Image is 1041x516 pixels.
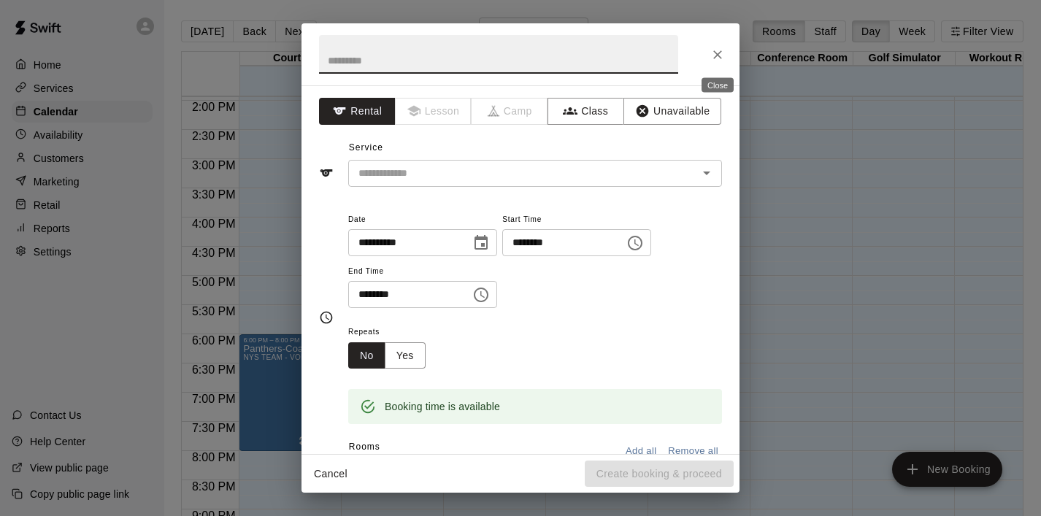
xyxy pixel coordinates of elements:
button: Rental [319,98,396,125]
button: Close [704,42,731,68]
button: No [348,342,385,369]
span: Start Time [502,210,651,230]
span: Lessons must be created in the Services page first [396,98,472,125]
div: Booking time is available [385,393,500,420]
button: Choose date, selected date is Aug 13, 2025 [466,228,496,258]
div: outlined button group [348,342,426,369]
button: Unavailable [623,98,721,125]
svg: Service [319,166,334,180]
span: Date [348,210,497,230]
span: End Time [348,262,497,282]
button: Remove all [664,440,722,463]
button: Open [696,163,717,183]
button: Cancel [307,461,354,488]
button: Add all [618,440,664,463]
button: Choose time, selected time is 5:15 PM [466,280,496,309]
span: Rooms [349,442,380,452]
div: Close [702,78,734,93]
span: Service [349,142,383,153]
span: Repeats [348,323,437,342]
button: Class [548,98,624,125]
button: Choose time, selected time is 4:45 PM [621,228,650,258]
button: Yes [385,342,426,369]
span: Camps can only be created in the Services page [472,98,548,125]
svg: Timing [319,310,334,325]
